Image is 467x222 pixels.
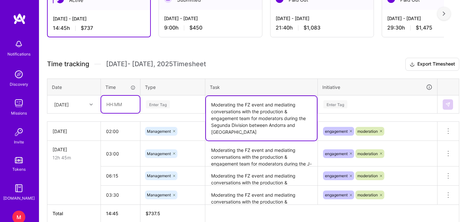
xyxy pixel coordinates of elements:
[101,145,140,162] input: HH:MM
[443,11,445,16] img: right
[206,96,317,141] textarea: Moderating the FZ event and mediating conversations with the production & engagement team for mod...
[325,192,348,197] span: engagement
[54,101,69,108] div: [DATE]
[53,128,95,135] div: [DATE]
[147,151,171,156] span: Management
[357,129,378,134] span: moderation
[81,25,93,31] span: $737
[147,129,171,134] span: Management
[10,81,28,88] div: Discovery
[357,192,378,197] span: moderation
[205,79,318,95] th: Task
[164,24,257,31] div: 9:00 h
[164,15,257,22] div: [DATE] - [DATE]
[325,129,348,134] span: engagement
[3,195,35,202] div: [DOMAIN_NAME]
[357,151,378,156] span: moderation
[146,99,170,109] div: Enter Tag
[53,146,95,153] div: [DATE]
[12,97,25,110] img: teamwork
[101,204,140,222] th: 14:45
[12,126,25,139] img: Invite
[147,192,171,197] span: Management
[15,157,23,163] img: tokens
[101,186,140,203] input: HH:MM
[147,173,171,178] span: Management
[276,15,368,22] div: [DATE] - [DATE]
[105,84,136,91] div: Time
[101,167,140,184] input: HH:MM
[12,38,25,51] img: bell
[53,154,95,161] div: 12h 45m
[101,96,140,113] input: HH:MM
[357,173,378,178] span: moderation
[101,123,140,140] input: HH:MM
[11,110,27,117] div: Missions
[47,79,101,95] th: Date
[445,102,450,107] img: Submit
[206,142,317,166] textarea: Moderating the FZ event and mediating conversations with the production & engagement team for mod...
[12,68,25,81] img: discovery
[206,186,317,204] textarea: Moderating the FZ event and mediating conversations with the production & engagement team for mod...
[146,211,160,216] span: $ 737.5
[14,139,24,145] div: Invite
[47,60,89,68] span: Time tracking
[416,24,432,31] span: $1,475
[323,99,347,109] div: Enter Tag
[53,15,145,22] div: [DATE] - [DATE]
[304,24,320,31] span: $1,083
[206,167,317,185] textarea: Moderating the FZ event and mediating conversations with the production & engagement team for mod...
[12,182,25,195] img: guide book
[325,151,348,156] span: engagement
[325,173,348,178] span: engagement
[410,61,415,68] i: icon Download
[106,60,206,68] span: [DATE] - [DATE] , 2025 Timesheet
[12,166,26,173] div: Tokens
[276,24,368,31] div: 21:40 h
[90,103,93,106] i: icon Chevron
[53,25,145,31] div: 14:45 h
[13,13,26,25] img: logo
[7,51,30,57] div: Notifications
[140,79,205,95] th: Type
[189,24,202,31] span: $450
[47,204,101,222] th: Total
[405,58,459,71] button: Export Timesheet
[322,83,433,91] div: Initiative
